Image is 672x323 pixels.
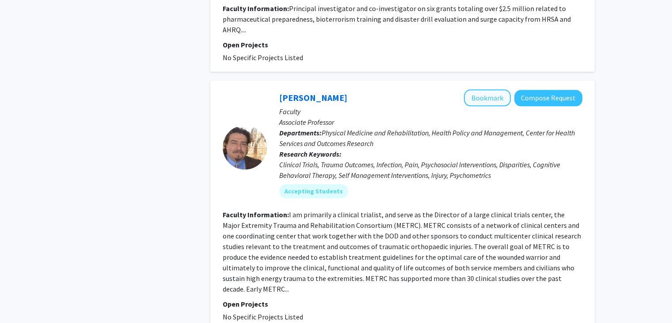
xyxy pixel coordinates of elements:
iframe: Chat [7,283,38,316]
p: Associate Professor [279,117,582,127]
b: Research Keywords: [279,150,342,158]
span: Physical Medicine and Rehabilitation, Health Policy and Management, Center for Health Services an... [279,128,575,148]
a: [PERSON_NAME] [279,92,347,103]
b: Faculty Information: [223,210,289,219]
span: No Specific Projects Listed [223,312,303,321]
fg-read-more: Principal investigator and co-investigator on six grants totaling over $2.5 million related to ph... [223,4,571,34]
p: Faculty [279,106,582,117]
span: No Specific Projects Listed [223,53,303,62]
b: Faculty Information: [223,4,289,13]
button: Add Renan Castillo to Bookmarks [464,89,511,106]
button: Compose Request to Renan Castillo [514,90,582,106]
p: Open Projects [223,39,582,50]
fg-read-more: I am primarily a clinical trialist, and serve as the Director of a large clinical trials center, ... [223,210,581,293]
mat-chip: Accepting Students [279,184,348,198]
div: Clinical Trials, Trauma Outcomes, Infection, Pain, Psychosocial Interventions, Disparities, Cogni... [279,159,582,181]
p: Open Projects [223,299,582,309]
b: Departments: [279,128,322,137]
